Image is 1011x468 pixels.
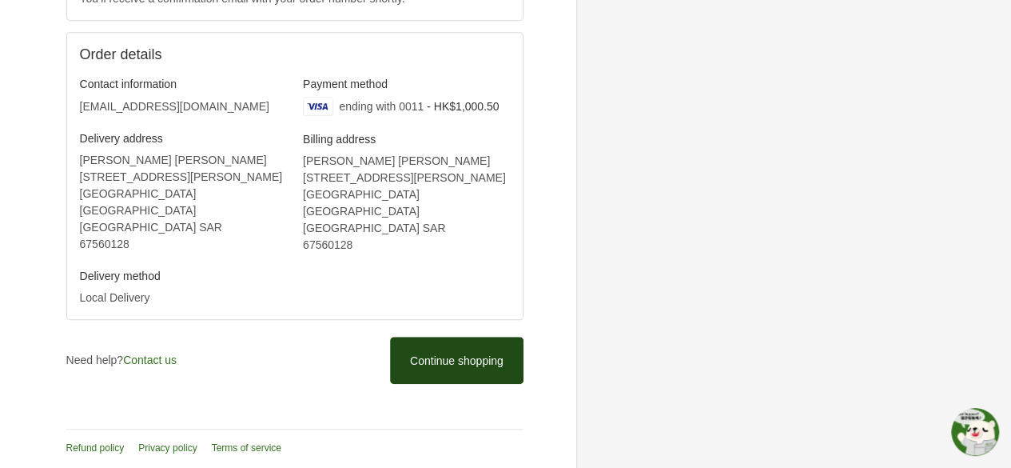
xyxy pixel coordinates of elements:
span: Continue shopping [410,354,504,367]
a: Privacy policy [138,442,197,454]
h3: Delivery method [80,269,287,283]
img: omnichat-custom-icon-img [951,408,999,456]
a: Refund policy [66,442,125,454]
bdo: [EMAIL_ADDRESS][DOMAIN_NAME] [80,100,269,113]
a: Terms of service [212,442,281,454]
span: - HK$1,000.50 [427,100,499,113]
h3: Contact information [80,77,287,91]
h2: Order details [80,46,510,64]
h3: Delivery address [80,131,287,146]
h3: Billing address [303,132,510,146]
a: Continue shopping [390,337,523,384]
p: Need help? [66,352,177,369]
a: Contact us [123,354,177,366]
h3: Payment method [303,77,510,91]
p: Local Delivery [80,290,287,306]
address: [PERSON_NAME] [PERSON_NAME] [STREET_ADDRESS][PERSON_NAME] [GEOGRAPHIC_DATA] [GEOGRAPHIC_DATA] [GE... [80,152,287,253]
span: ending with 0011 [339,100,424,113]
address: [PERSON_NAME] [PERSON_NAME] [STREET_ADDRESS][PERSON_NAME] [GEOGRAPHIC_DATA] [GEOGRAPHIC_DATA] [GE... [303,153,510,254]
